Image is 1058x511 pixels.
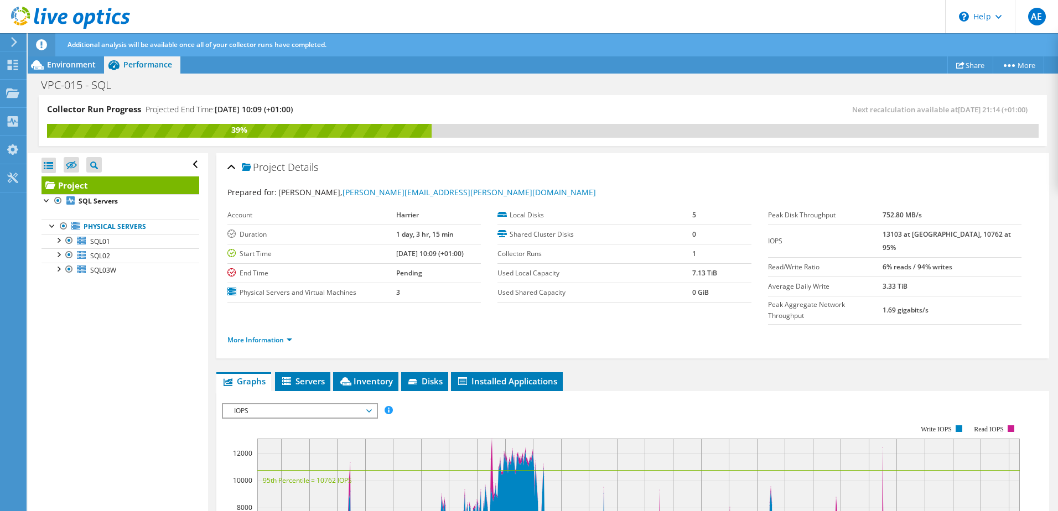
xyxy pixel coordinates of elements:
b: 3.33 TiB [883,281,907,291]
a: SQL01 [42,234,199,248]
label: Account [227,210,396,221]
span: Environment [47,59,96,70]
span: [DATE] 10:09 (+01:00) [215,104,293,114]
a: SQL03W [42,263,199,277]
span: Installed Applications [457,376,557,387]
span: AE [1028,8,1046,25]
span: Next recalculation available at [852,105,1033,114]
label: Used Shared Capacity [497,287,692,298]
label: Peak Disk Throughput [768,210,883,221]
span: SQL01 [90,237,110,246]
b: 3 [396,288,400,297]
a: More [993,56,1044,74]
label: Peak Aggregate Network Throughput [768,299,883,321]
b: 13103 at [GEOGRAPHIC_DATA], 10762 at 95% [883,230,1011,252]
label: Collector Runs [497,248,692,259]
span: Graphs [222,376,266,387]
label: Physical Servers and Virtual Machines [227,287,396,298]
span: IOPS [229,404,371,418]
text: 12000 [233,449,252,458]
span: Details [288,160,318,174]
b: 752.80 MB/s [883,210,922,220]
a: [PERSON_NAME][EMAIL_ADDRESS][PERSON_NAME][DOMAIN_NAME] [343,187,596,197]
b: 5 [692,210,696,220]
label: Local Disks [497,210,692,221]
b: [DATE] 10:09 (+01:00) [396,249,464,258]
b: 7.13 TiB [692,268,717,278]
span: [DATE] 21:14 (+01:00) [958,105,1028,114]
b: 6% reads / 94% writes [883,262,952,272]
a: SQL Servers [42,194,199,208]
span: Disks [407,376,443,387]
b: 1 [692,249,696,258]
a: SQL02 [42,248,199,263]
span: SQL03W [90,265,116,275]
label: End Time [227,268,396,279]
span: Performance [123,59,172,70]
text: Read IOPS [974,425,1004,433]
span: [PERSON_NAME], [278,187,596,197]
a: Project [42,176,199,194]
b: 0 GiB [692,288,709,297]
div: 39% [47,124,432,136]
a: Share [947,56,993,74]
label: IOPS [768,236,883,247]
span: Inventory [339,376,393,387]
span: SQL02 [90,251,110,260]
label: Average Daily Write [768,281,883,292]
span: Servers [281,376,325,387]
label: Read/Write Ratio [768,262,883,273]
h4: Projected End Time: [146,103,293,116]
text: 10000 [233,476,252,485]
b: Harrier [396,210,419,220]
label: Duration [227,229,396,240]
b: SQL Servers [79,196,118,206]
span: Project [242,162,285,173]
svg: \n [959,12,969,22]
text: Write IOPS [921,425,952,433]
span: Additional analysis will be available once all of your collector runs have completed. [68,40,326,49]
label: Used Local Capacity [497,268,692,279]
b: Pending [396,268,422,278]
b: 1 day, 3 hr, 15 min [396,230,454,239]
h1: VPC-015 - SQL [36,79,128,91]
a: More Information [227,335,292,345]
a: Physical Servers [42,220,199,234]
text: 95th Percentile = 10762 IOPS [263,476,352,485]
b: 0 [692,230,696,239]
b: 1.69 gigabits/s [883,305,929,315]
label: Prepared for: [227,187,277,197]
label: Shared Cluster Disks [497,229,692,240]
label: Start Time [227,248,396,259]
